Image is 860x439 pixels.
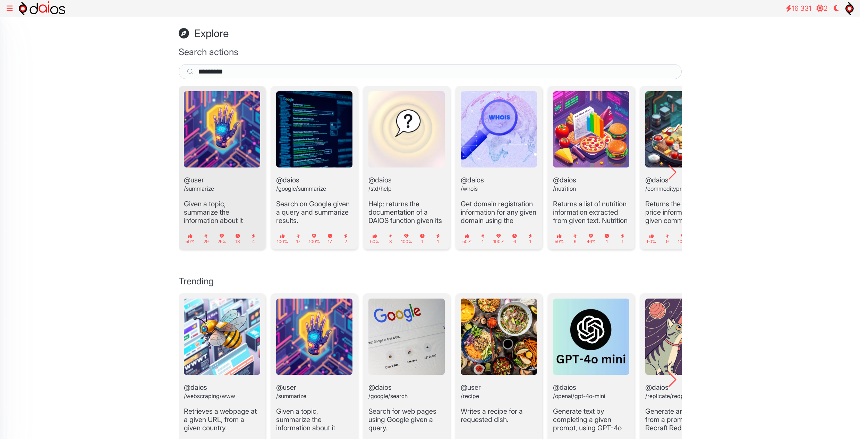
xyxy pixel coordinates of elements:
img: logo-h.svg [19,1,65,15]
small: 6 [512,233,517,244]
small: /summarize [276,393,306,399]
img: commodityprice.webp [645,91,722,167]
p: Retrieves a webpage at a given URL, from a given country. [184,407,260,432]
small: /replicate/redpanda [645,393,697,399]
div: Next slide [664,163,682,181]
header: @daios [645,91,722,200]
small: /summarize [184,185,214,192]
small: 13 [236,233,240,244]
img: help.webp [368,91,445,167]
small: 46% [587,233,596,244]
small: 17 [296,233,300,244]
img: Featured-3.jpg [461,91,537,167]
small: /whois [461,185,478,192]
small: 1 [420,233,425,244]
small: 50% [462,233,471,244]
p: Generate an SVG image from a prompt (using Recraft Red Panda). [645,407,722,432]
small: 6 [573,233,577,244]
small: 3 [389,233,392,244]
div: 6 / 6 [640,86,727,249]
header: @daios [553,91,629,200]
small: 100% [401,233,412,244]
small: /google/search [368,393,408,399]
h1: Explore [179,27,682,40]
small: /recipe [461,393,479,399]
h3: Trending [179,276,682,286]
p: Search for web pages using Google given a query. [368,407,445,432]
small: 100% [493,233,504,244]
header: @daios [645,299,722,407]
header: @daios [184,299,260,407]
p: Help: returns the documentation of a DAIOS function given its name. [368,200,445,233]
header: @user [461,299,537,407]
header: @daios [461,91,537,200]
small: /openai/gpt-4o-mini [553,393,605,399]
header: @user [184,91,260,200]
img: nutrition.webp [553,91,629,167]
a: 2 [813,1,831,15]
small: /google/summarize [276,185,326,192]
small: 1 [481,233,485,244]
small: /webscraping/www [184,393,235,399]
header: @daios [553,299,629,407]
small: 50% [186,233,195,244]
p: Returns a list of nutrition information extracted from given text. Nutrition data for each food i... [553,200,629,266]
div: 4 / 6 [455,86,542,249]
header: @daios [368,299,445,407]
small: 50% [555,233,564,244]
div: 5 / 6 [548,86,635,249]
small: 29 [204,233,208,244]
small: 100% [309,233,320,244]
small: 1 [621,233,624,244]
a: 16 331 [782,1,815,15]
img: redpanda.png [645,299,722,375]
small: /nutrition [553,185,576,192]
div: 2 / 6 [271,86,358,249]
small: 2 [344,233,348,244]
small: 1 [605,233,609,244]
span: 16 331 [792,4,811,12]
img: webscraping.webp [184,299,260,375]
img: google-search.webp [368,299,445,375]
small: /commodityprice [645,185,689,192]
small: /std/help [368,185,392,192]
small: 50% [647,233,656,244]
div: 1 / 6 [179,86,265,249]
small: 1 [528,233,532,244]
small: 17 [328,233,332,244]
small: 50% [370,233,379,244]
small: 1 [436,233,440,244]
small: 100% [277,233,288,244]
img: symbol.svg [845,1,854,15]
small: 4 [252,233,255,244]
img: openai-gpt-4o-mini.webp [553,299,629,375]
div: Next slide [664,371,682,389]
header: @daios [368,91,445,200]
img: standard-tool.webp [184,91,260,167]
p: Search on Google given a query and summarize results. [276,200,352,225]
p: Returns the current price information for any given commodity. All quoted prices are in USD. [645,200,722,241]
small: 100% [678,233,689,244]
h3: Search actions [179,46,682,57]
header: @user [276,299,352,407]
img: Types-of-Cuisines-from-Around-the-World-With-their-Popular-Food.jpg [461,299,537,375]
header: @daios [276,91,352,200]
span: 2 [824,4,827,12]
small: 9 [665,233,669,244]
img: standard-tool.webp [276,299,352,375]
p: Given a topic, summarize the information about it found in the web. [184,200,260,233]
p: Writes a recipe for a requested dish. [461,407,537,424]
small: 25% [218,233,226,244]
div: 3 / 6 [363,86,450,249]
p: Get domain registration information for any given domain using the WHOIS protocol. [461,200,537,233]
img: google-summarize.webp [276,91,352,167]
